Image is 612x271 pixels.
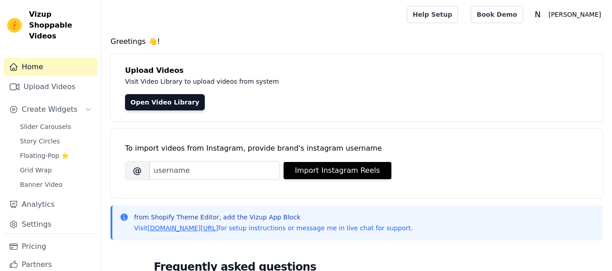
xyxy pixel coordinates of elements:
span: Story Circles [20,137,60,146]
a: Banner Video [14,178,97,191]
p: Visit for setup instructions or message me in live chat for support. [134,223,413,233]
a: Analytics [4,195,97,214]
a: Grid Wrap [14,164,97,176]
span: Floating-Pop ⭐ [20,151,69,160]
a: [DOMAIN_NAME][URL] [148,224,218,232]
a: Home [4,58,97,76]
button: N [PERSON_NAME] [530,6,605,23]
button: Create Widgets [4,100,97,119]
p: from Shopify Theme Editor, add the Vizup App Block [134,213,413,222]
h4: Greetings 👋! [111,36,603,47]
span: Banner Video [20,180,63,189]
h4: Upload Videos [125,65,588,76]
p: [PERSON_NAME] [545,6,605,23]
a: Upload Videos [4,78,97,96]
span: @ [125,161,149,180]
a: Help Setup [407,6,458,23]
a: Pricing [4,238,97,256]
a: Floating-Pop ⭐ [14,149,97,162]
button: Import Instagram Reels [284,162,391,179]
a: Settings [4,215,97,233]
p: Visit Video Library to upload videos from system [125,76,531,87]
span: Vizup Shoppable Videos [29,9,94,42]
a: Story Circles [14,135,97,147]
img: Vizup [7,18,22,33]
a: Open Video Library [125,94,205,110]
a: Book Demo [471,6,523,23]
div: To import videos from Instagram, provide brand's instagram username [125,143,588,154]
a: Slider Carousels [14,120,97,133]
span: Create Widgets [22,104,77,115]
span: Slider Carousels [20,122,71,131]
text: N [535,10,540,19]
span: Grid Wrap [20,166,52,175]
input: username [149,161,280,180]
